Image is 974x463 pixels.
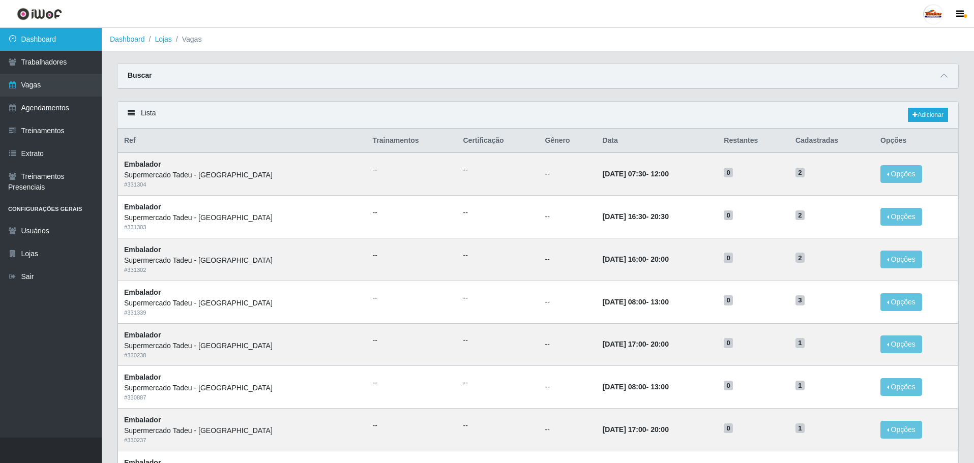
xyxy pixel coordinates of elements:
ul: -- [373,420,451,431]
span: 2 [795,168,805,178]
div: Supermercado Tadeu - [GEOGRAPHIC_DATA] [124,425,361,436]
strong: Embalador [124,416,161,424]
strong: Embalador [124,245,161,254]
strong: - [602,170,668,178]
strong: - [602,255,668,263]
span: 0 [724,338,733,348]
th: Restantes [718,129,789,153]
button: Opções [880,378,922,396]
a: Adicionar [908,108,948,122]
td: -- [539,409,597,451]
div: Supermercado Tadeu - [GEOGRAPHIC_DATA] [124,255,361,266]
button: Opções [880,165,922,183]
th: Cadastradas [789,129,874,153]
nav: breadcrumb [102,28,974,51]
span: 0 [724,168,733,178]
strong: Embalador [124,331,161,339]
span: 1 [795,381,805,391]
img: CoreUI Logo [17,8,62,20]
ul: -- [463,207,533,218]
th: Ref [118,129,367,153]
th: Certificação [457,129,539,153]
strong: - [602,340,668,348]
div: Lista [117,102,958,129]
time: 20:30 [651,212,669,221]
time: [DATE] 07:30 [602,170,646,178]
strong: Embalador [124,160,161,168]
div: # 331303 [124,223,361,232]
span: 0 [724,253,733,263]
div: # 330238 [124,351,361,360]
td: -- [539,366,597,409]
ul: -- [373,378,451,388]
time: [DATE] 08:00 [602,298,646,306]
ul: -- [373,207,451,218]
span: 0 [724,423,733,434]
a: Lojas [155,35,171,43]
time: [DATE] 17:00 [602,340,646,348]
ul: -- [373,250,451,261]
th: Opções [874,129,958,153]
div: Supermercado Tadeu - [GEOGRAPHIC_DATA] [124,383,361,393]
time: 13:00 [651,383,669,391]
li: Vagas [172,34,202,45]
th: Trainamentos [367,129,457,153]
strong: - [602,298,668,306]
div: # 331302 [124,266,361,274]
td: -- [539,238,597,281]
td: -- [539,152,597,195]
span: 1 [795,338,805,348]
button: Opções [880,293,922,311]
th: Gênero [539,129,597,153]
div: Supermercado Tadeu - [GEOGRAPHIC_DATA] [124,341,361,351]
strong: - [602,212,668,221]
td: -- [539,323,597,366]
time: 13:00 [651,298,669,306]
div: Supermercado Tadeu - [GEOGRAPHIC_DATA] [124,298,361,308]
button: Opções [880,208,922,226]
span: 2 [795,253,805,263]
ul: -- [463,293,533,303]
time: [DATE] 16:30 [602,212,646,221]
ul: -- [373,293,451,303]
strong: Embalador [124,203,161,211]
span: 0 [724,295,733,305]
td: -- [539,281,597,323]
div: # 330887 [124,393,361,402]
time: 20:00 [651,340,669,348]
button: Opções [880,251,922,268]
strong: Buscar [128,71,152,79]
div: # 331339 [124,308,361,317]
time: [DATE] 17:00 [602,425,646,434]
ul: -- [463,165,533,175]
ul: -- [373,165,451,175]
span: 0 [724,381,733,391]
a: Dashboard [110,35,145,43]
span: 3 [795,295,805,305]
div: # 330237 [124,436,361,445]
time: 12:00 [651,170,669,178]
span: 1 [795,423,805,434]
button: Opções [880,335,922,353]
strong: - [602,383,668,391]
strong: Embalador [124,288,161,296]
button: Opções [880,421,922,439]
time: [DATE] 08:00 [602,383,646,391]
span: 2 [795,210,805,221]
div: # 331304 [124,180,361,189]
ul: -- [463,378,533,388]
time: 20:00 [651,425,669,434]
strong: Embalador [124,373,161,381]
td: -- [539,196,597,238]
th: Data [596,129,718,153]
ul: -- [463,250,533,261]
div: Supermercado Tadeu - [GEOGRAPHIC_DATA] [124,170,361,180]
div: Supermercado Tadeu - [GEOGRAPHIC_DATA] [124,212,361,223]
span: 0 [724,210,733,221]
strong: - [602,425,668,434]
time: 20:00 [651,255,669,263]
ul: -- [463,335,533,346]
ul: -- [463,420,533,431]
time: [DATE] 16:00 [602,255,646,263]
ul: -- [373,335,451,346]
